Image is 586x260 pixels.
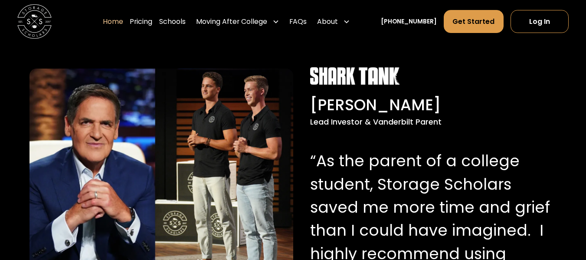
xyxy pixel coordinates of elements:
[317,16,338,27] div: About
[159,10,186,33] a: Schools
[310,67,399,85] img: Shark Tank white logo.
[310,93,553,116] div: [PERSON_NAME]
[103,10,123,33] a: Home
[17,4,52,39] img: Storage Scholars main logo
[310,116,553,128] div: Lead Investor & Vanderbilt Parent
[289,10,307,33] a: FAQs
[193,10,282,33] div: Moving After College
[444,10,504,33] a: Get Started
[381,17,437,26] a: [PHONE_NUMBER]
[314,10,353,33] div: About
[511,10,569,33] a: Log In
[196,16,267,27] div: Moving After College
[130,10,152,33] a: Pricing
